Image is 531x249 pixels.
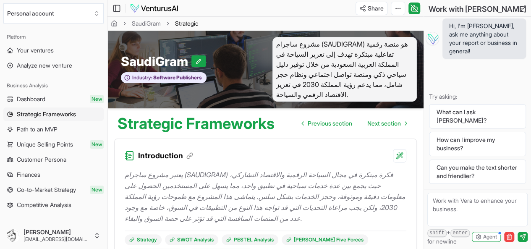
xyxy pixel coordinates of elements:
span: Strategic [175,19,198,28]
span: Agent [483,233,497,240]
a: Go to previous page [295,115,359,132]
h3: Introduction [138,150,193,162]
a: SaudiGram [132,19,161,28]
h1: Strategic Frameworks [118,115,275,132]
span: [EMAIL_ADDRESS][DOMAIN_NAME] [24,236,90,243]
p: Try asking: [429,92,526,101]
a: Your ventures [3,44,104,57]
span: Strategic Frameworks [17,110,76,118]
a: Unique Selling PointsNew [3,138,104,151]
span: [PERSON_NAME] [24,228,90,236]
span: Your ventures [17,46,54,55]
nav: pagination [295,115,413,132]
img: Vera [426,32,439,45]
span: New [90,140,104,149]
button: Can you make the text shorter and friendlier? [429,160,526,184]
span: Analyze new venture [17,61,72,70]
span: SaudiGram [121,54,191,69]
span: Go-to-Market Strategy [17,186,76,194]
a: Competitive Analysis [3,198,104,212]
a: [PERSON_NAME] Five Forces [282,234,368,245]
a: Strategic Frameworks [3,107,104,121]
span: Dashboard [17,95,45,103]
span: Previous section [308,119,352,128]
div: Platform [3,30,104,44]
a: DashboardNew [3,92,104,106]
a: PESTEL Analysis [222,234,278,245]
span: New [90,186,104,194]
a: Path to an MVP [3,123,104,136]
span: Competitive Analysis [17,201,71,209]
a: Strategy [125,234,162,245]
button: Industry:Software Publishers [121,72,207,84]
span: Path to an MVP [17,125,58,134]
button: Agent [472,232,501,242]
img: logo [130,3,179,13]
h2: Work with [PERSON_NAME] [429,3,526,15]
span: + for newline [427,228,472,246]
button: Select an organization [3,3,104,24]
a: Go-to-Market StrategyNew [3,183,104,197]
a: Analyze new venture [3,59,104,72]
span: Industry: [132,74,152,81]
nav: breadcrumb [111,19,198,28]
kbd: shift [427,229,447,237]
a: Finances [3,168,104,181]
span: Unique Selling Points [17,140,73,149]
button: Share [356,2,387,15]
div: Business Analysis [3,79,104,92]
button: [PERSON_NAME][EMAIL_ADDRESS][DOMAIN_NAME] [3,225,104,246]
div: Tools [3,218,104,232]
span: Customer Persona [17,155,66,164]
span: Software Publishers [152,74,202,81]
p: يعتبر مشروع ساجرام (SAUDIGRAM) فكرة مبتكرة في مجال السياحة الرقمية والاقتصاد التشاركي، حيث يجمع ب... [125,169,406,224]
span: New [90,95,104,103]
button: What can I ask [PERSON_NAME]? [429,104,526,128]
span: Share [368,4,384,13]
kbd: enter [450,229,470,237]
span: Next section [367,119,401,128]
span: Hi, I'm [PERSON_NAME], ask me anything about your report or business in general! [449,22,519,55]
span: مشروع ساجرام (SAUDIGRAM) هو منصة رقمية تفاعلية مبتكرة تهدف إلى تعزيز السياحة في المملكة العربية ا... [272,37,417,102]
a: SWOT Analysis [165,234,218,245]
span: Finances [17,170,40,179]
a: Customer Persona [3,153,104,166]
img: ACg8ocIarcbxhuB6FjSHiS2k0cPWr9DEFqV6QvB0jOa2KVl7dBqHRjo=s96-c [7,229,20,242]
button: How can I improve my business? [429,132,526,156]
a: Go to next page [361,115,413,132]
